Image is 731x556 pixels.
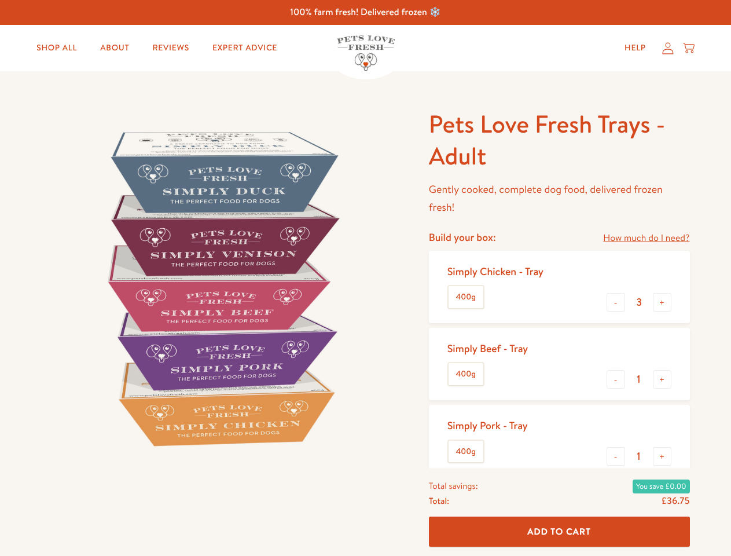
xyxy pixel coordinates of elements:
a: Shop All [27,36,86,60]
img: Pets Love Fresh [337,35,395,71]
span: Add To Cart [527,525,591,537]
button: + [653,370,671,389]
span: Total savings: [429,478,478,493]
img: Pets Love Fresh Trays - Adult [42,108,401,468]
h4: Build your box: [429,231,496,244]
label: 400g [449,286,483,308]
div: Simply Beef - Tray [447,342,528,355]
a: How much do I need? [603,231,689,246]
button: - [607,293,625,312]
a: About [91,36,138,60]
div: Simply Pork - Tray [447,419,528,432]
span: £36.75 [661,495,689,507]
div: Simply Chicken - Tray [447,265,543,278]
button: Add To Cart [429,517,690,547]
button: + [653,447,671,466]
label: 400g [449,441,483,463]
label: 400g [449,363,483,385]
button: + [653,293,671,312]
a: Expert Advice [203,36,286,60]
button: - [607,370,625,389]
a: Reviews [143,36,198,60]
span: You save £0.00 [633,480,690,493]
a: Help [615,36,655,60]
h1: Pets Love Fresh Trays - Adult [429,108,690,171]
button: - [607,447,625,466]
p: Gently cooked, complete dog food, delivered frozen fresh! [429,181,690,216]
span: Total: [429,493,449,509]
